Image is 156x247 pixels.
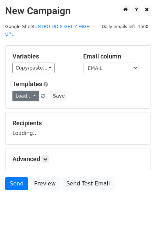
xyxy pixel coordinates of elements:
h5: Recipients [12,119,144,127]
a: Preview [30,177,60,190]
h2: New Campaign [5,5,151,17]
a: Daily emails left: 1500 [99,24,151,29]
small: Google Sheet: [5,24,95,37]
h5: Variables [12,53,73,60]
h5: Advanced [12,155,144,163]
a: Copy/paste... [12,63,55,73]
iframe: Chat Widget [121,214,156,247]
button: Save [50,91,68,101]
a: Send Test Email [62,177,114,190]
a: Load... [12,91,39,101]
span: Daily emails left: 1500 [99,23,151,30]
a: Templates [12,80,42,88]
h5: Email column [83,53,144,60]
a: INTRO DO X GET Y HIGH -- UP... [5,24,95,37]
a: Send [5,177,28,190]
div: Loading... [12,119,144,137]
